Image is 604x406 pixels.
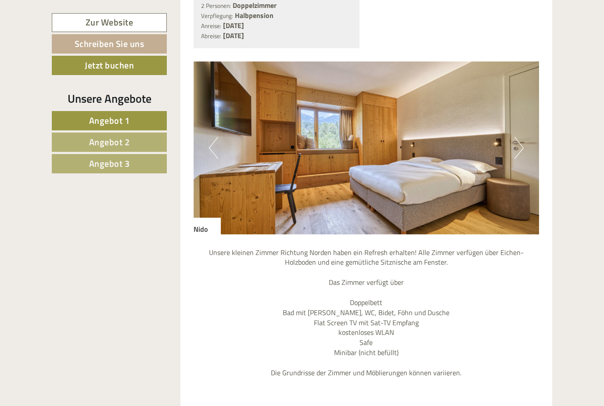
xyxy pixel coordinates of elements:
[201,1,231,10] small: 2 Personen:
[52,56,167,75] a: Jetzt buchen
[235,10,273,21] b: Halbpension
[89,157,130,170] span: Angebot 3
[89,114,130,127] span: Angebot 1
[52,90,167,107] div: Unsere Angebote
[89,135,130,149] span: Angebot 2
[52,34,167,54] a: Schreiben Sie uns
[201,32,221,40] small: Abreise:
[194,61,539,234] img: image
[194,218,221,234] div: Nido
[223,30,244,41] b: [DATE]
[201,22,221,30] small: Anreise:
[223,20,244,31] b: [DATE]
[52,13,167,32] a: Zur Website
[514,137,524,159] button: Next
[194,248,539,378] p: Unsere kleinen Zimmer Richtung Norden haben ein Refresh erhalten! Alle Zimmer verfügen über Eiche...
[201,11,233,20] small: Verpflegung:
[209,137,218,159] button: Previous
